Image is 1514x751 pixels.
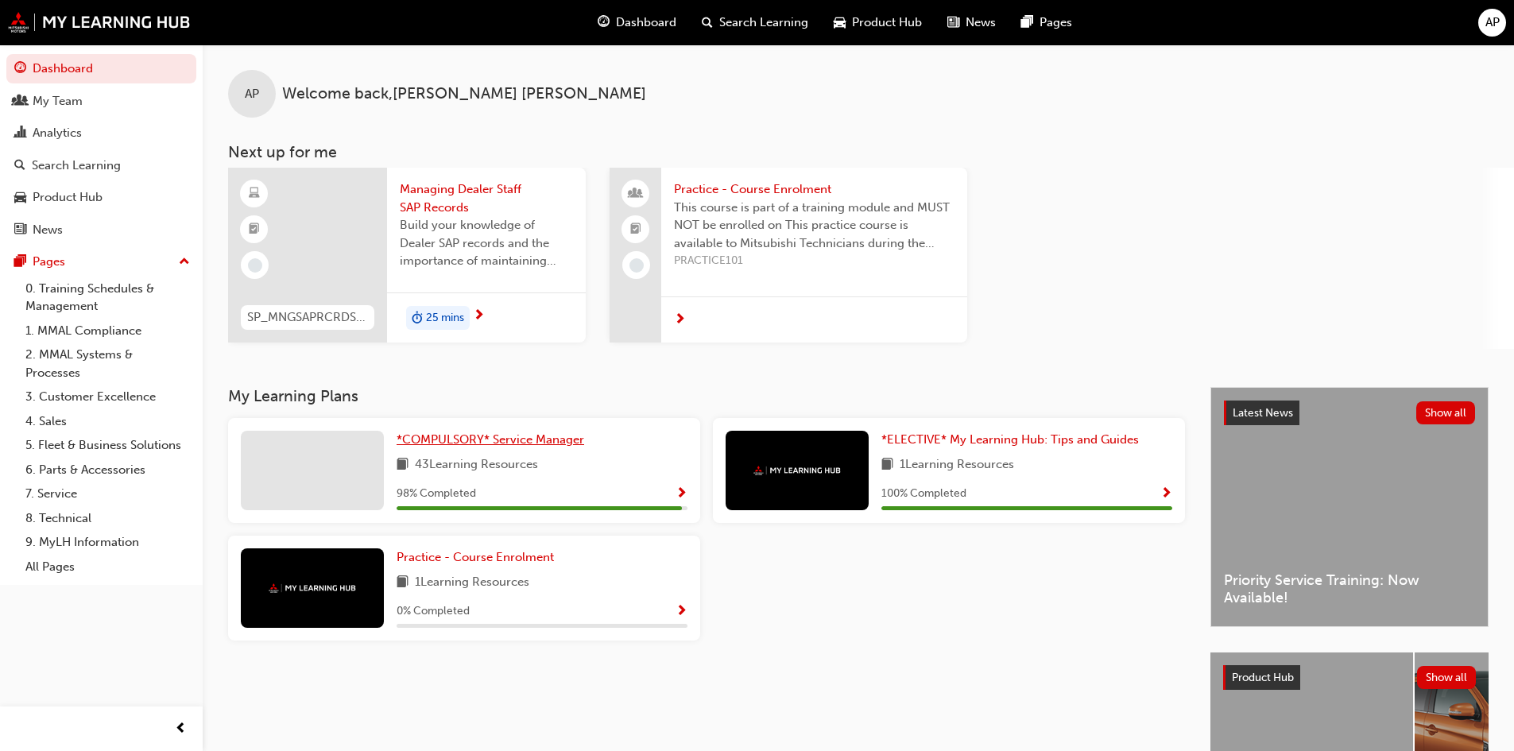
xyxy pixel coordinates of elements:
[228,387,1185,405] h3: My Learning Plans
[610,168,967,343] a: Practice - Course EnrolmentThis course is part of a training module and MUST NOT be enrolled on T...
[674,199,954,253] span: This course is part of a training module and MUST NOT be enrolled on This practice course is avai...
[834,13,846,33] span: car-icon
[14,159,25,173] span: search-icon
[397,431,590,449] a: *COMPULSORY* Service Manager
[6,87,196,116] a: My Team
[397,548,560,567] a: Practice - Course Enrolment
[33,124,82,142] div: Analytics
[400,216,573,270] span: Build your knowledge of Dealer SAP records and the importance of maintaining your staff records i...
[14,191,26,205] span: car-icon
[1485,14,1500,32] span: AP
[412,308,423,328] span: duration-icon
[676,602,687,621] button: Show Progress
[400,180,573,216] span: Managing Dealer Staff SAP Records
[19,277,196,319] a: 0. Training Schedules & Management
[19,555,196,579] a: All Pages
[935,6,1009,39] a: news-iconNews
[1478,9,1506,37] button: AP
[269,583,356,594] img: mmal
[966,14,996,32] span: News
[397,485,476,503] span: 98 % Completed
[1009,6,1085,39] a: pages-iconPages
[473,309,485,323] span: next-icon
[821,6,935,39] a: car-iconProduct Hub
[397,550,554,564] span: Practice - Course Enrolment
[1233,406,1293,420] span: Latest News
[248,258,262,273] span: learningRecordVerb_NONE-icon
[1223,665,1476,691] a: Product HubShow all
[1021,13,1033,33] span: pages-icon
[33,221,63,239] div: News
[719,14,808,32] span: Search Learning
[1232,671,1294,684] span: Product Hub
[753,466,841,476] img: mmal
[415,455,538,475] span: 43 Learning Resources
[616,14,676,32] span: Dashboard
[674,313,686,327] span: next-icon
[630,219,641,240] span: booktick-icon
[1040,14,1072,32] span: Pages
[19,385,196,409] a: 3. Customer Excellence
[33,188,103,207] div: Product Hub
[674,252,954,270] span: PRACTICE101
[245,85,259,103] span: AP
[629,258,644,273] span: learningRecordVerb_NONE-icon
[397,455,409,475] span: book-icon
[947,13,959,33] span: news-icon
[881,431,1145,449] a: *ELECTIVE* My Learning Hub: Tips and Guides
[6,118,196,148] a: Analytics
[6,215,196,245] a: News
[14,62,26,76] span: guage-icon
[674,180,954,199] span: Practice - Course Enrolment
[689,6,821,39] a: search-iconSearch Learning
[6,51,196,247] button: DashboardMy TeamAnalyticsSearch LearningProduct HubNews
[6,183,196,212] a: Product Hub
[19,319,196,343] a: 1. MMAL Compliance
[1224,571,1475,607] span: Priority Service Training: Now Available!
[19,530,196,555] a: 9. MyLH Information
[1160,487,1172,501] span: Show Progress
[282,85,646,103] span: Welcome back , [PERSON_NAME] [PERSON_NAME]
[228,168,586,343] a: SP_MNGSAPRCRDS_M1Managing Dealer Staff SAP RecordsBuild your knowledge of Dealer SAP records and ...
[6,54,196,83] a: Dashboard
[1210,387,1489,627] a: Latest NewsShow allPriority Service Training: Now Available!
[6,151,196,180] a: Search Learning
[14,255,26,269] span: pages-icon
[6,247,196,277] button: Pages
[14,95,26,109] span: people-icon
[676,484,687,504] button: Show Progress
[33,253,65,271] div: Pages
[19,482,196,506] a: 7. Service
[19,433,196,458] a: 5. Fleet & Business Solutions
[249,219,260,240] span: booktick-icon
[14,126,26,141] span: chart-icon
[19,458,196,482] a: 6. Parts & Accessories
[415,573,529,593] span: 1 Learning Resources
[8,12,191,33] img: mmal
[19,343,196,385] a: 2. MMAL Systems & Processes
[426,309,464,327] span: 25 mins
[1416,401,1476,424] button: Show all
[19,409,196,434] a: 4. Sales
[19,506,196,531] a: 8. Technical
[14,223,26,238] span: news-icon
[702,13,713,33] span: search-icon
[900,455,1014,475] span: 1 Learning Resources
[676,605,687,619] span: Show Progress
[203,143,1514,161] h3: Next up for me
[32,157,121,175] div: Search Learning
[881,455,893,475] span: book-icon
[881,432,1139,447] span: *ELECTIVE* My Learning Hub: Tips and Guides
[881,485,966,503] span: 100 % Completed
[598,13,610,33] span: guage-icon
[247,308,368,327] span: SP_MNGSAPRCRDS_M1
[175,719,187,739] span: prev-icon
[397,432,584,447] span: *COMPULSORY* Service Manager
[397,573,409,593] span: book-icon
[179,252,190,273] span: up-icon
[1224,401,1475,426] a: Latest NewsShow all
[249,184,260,204] span: learningResourceType_ELEARNING-icon
[852,14,922,32] span: Product Hub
